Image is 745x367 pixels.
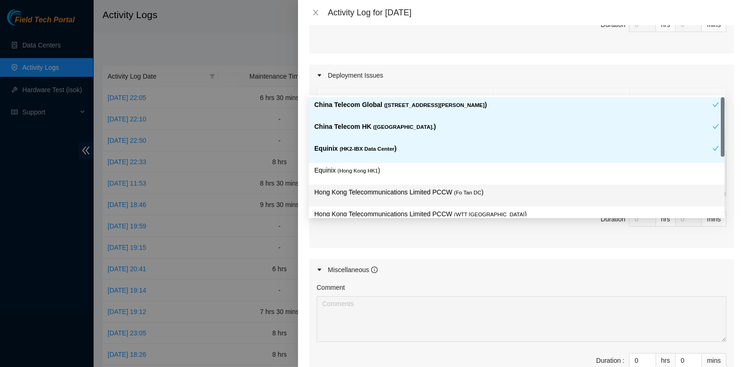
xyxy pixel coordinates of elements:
button: Close [309,8,322,17]
div: Deployment Issues [309,65,734,86]
span: ( HK2-IBX Data Center [339,146,394,152]
span: ( [STREET_ADDRESS][PERSON_NAME] [384,102,485,108]
p: China Telecom Global ) [314,100,712,110]
span: check [712,101,719,108]
p: China Telecom HK ) [314,121,712,132]
p: Equinix ) [314,165,719,176]
div: Duration : [596,355,624,366]
span: ( WTT [GEOGRAPHIC_DATA] [454,212,524,217]
th: Action [630,88,726,109]
th: Resolution [493,88,630,109]
p: Equinix ) [314,143,712,154]
span: check [712,123,719,130]
span: info-circle [371,267,378,273]
span: ( Fo Tan DC [454,190,481,195]
span: check [712,145,719,152]
label: Comment [317,282,345,293]
div: mins [702,212,726,227]
textarea: Comment [317,296,726,342]
th: Ticket Number [317,88,493,109]
span: ( [GEOGRAPHIC_DATA]. [373,124,434,130]
span: ( Hong Kong HK1 [338,168,378,173]
div: Miscellaneous [328,265,378,275]
div: Activity Log for [DATE] [328,7,734,18]
span: caret-right [317,73,322,78]
div: hrs [656,212,676,227]
p: Hong Kong Telecommunications Limited PCCW ) [314,187,719,198]
p: Hong Kong Telecommunications Limited PCCW ) [314,209,719,220]
div: Duration [601,214,625,224]
span: caret-right [317,267,322,273]
span: close [312,9,319,16]
div: Miscellaneous info-circle [309,259,734,280]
